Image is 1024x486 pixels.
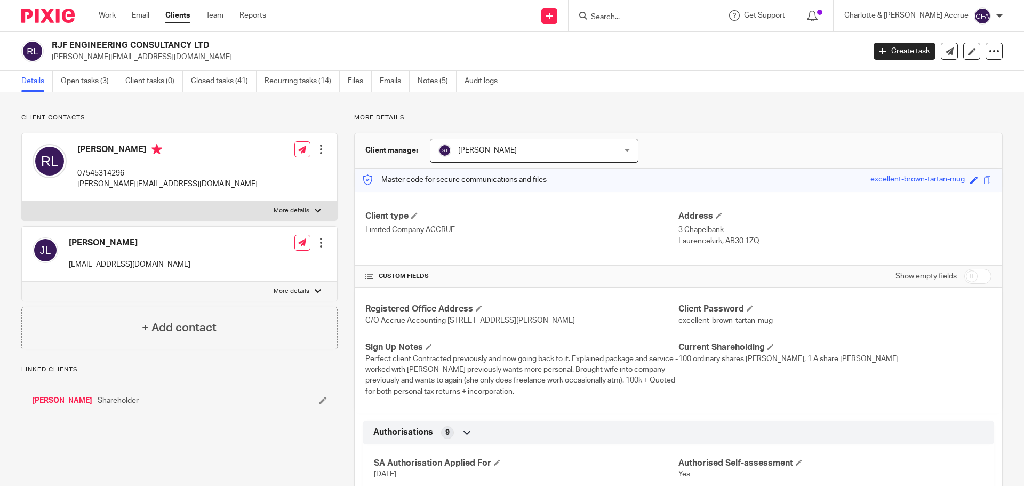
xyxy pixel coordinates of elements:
a: Client tasks (0) [125,71,183,92]
h4: [PERSON_NAME] [69,237,190,249]
img: svg%3E [438,144,451,157]
h4: + Add contact [142,320,217,336]
span: Authorisations [373,427,433,438]
img: svg%3E [33,144,67,178]
p: [PERSON_NAME][EMAIL_ADDRESS][DOMAIN_NAME] [52,52,858,62]
span: Get Support [744,12,785,19]
span: excellent-brown-tartan-mug [678,317,773,324]
img: svg%3E [21,40,44,62]
a: Audit logs [465,71,506,92]
p: More details [274,287,309,296]
input: Search [590,13,686,22]
h4: CUSTOM FIELDS [365,272,678,281]
span: Perfect client Contracted previously and now going back to it. Explained package and service - wo... [365,355,678,395]
img: Pixie [21,9,75,23]
a: Email [132,10,149,21]
span: [PERSON_NAME] [458,147,517,154]
img: svg%3E [33,237,58,263]
h4: Authorised Self-assessment [678,458,983,469]
img: svg%3E [974,7,991,25]
p: Client contacts [21,114,338,122]
h4: Registered Office Address [365,304,678,315]
h4: Address [678,211,991,222]
a: Closed tasks (41) [191,71,257,92]
a: [PERSON_NAME] [32,395,92,406]
a: Files [348,71,372,92]
a: Open tasks (3) [61,71,117,92]
span: 100 ordinary shares [PERSON_NAME], 1 A share [PERSON_NAME] [678,355,899,363]
span: C/O Accrue Accounting [STREET_ADDRESS][PERSON_NAME] [365,317,575,324]
p: More details [274,206,309,215]
h4: Sign Up Notes [365,342,678,353]
a: Reports [239,10,266,21]
a: Clients [165,10,190,21]
p: More details [354,114,1003,122]
h3: Client manager [365,145,419,156]
span: [DATE] [374,471,396,478]
h4: SA Authorisation Applied For [374,458,678,469]
a: Notes (5) [418,71,457,92]
p: Charlotte & [PERSON_NAME] Accrue [844,10,969,21]
a: Work [99,10,116,21]
h4: Client type [365,211,678,222]
span: Yes [678,471,690,478]
i: Primary [151,144,162,155]
p: Limited Company ACCRUE [365,225,678,235]
a: Emails [380,71,410,92]
h4: Client Password [678,304,991,315]
p: [PERSON_NAME][EMAIL_ADDRESS][DOMAIN_NAME] [77,179,258,189]
p: Master code for secure communications and files [363,174,547,185]
span: 9 [445,427,450,438]
a: Create task [874,43,935,60]
p: Laurencekirk, AB30 1ZQ [678,236,991,246]
h4: [PERSON_NAME] [77,144,258,157]
a: Recurring tasks (14) [265,71,340,92]
div: excellent-brown-tartan-mug [870,174,965,186]
p: Linked clients [21,365,338,374]
a: Details [21,71,53,92]
p: 3 Chapelbank [678,225,991,235]
p: [EMAIL_ADDRESS][DOMAIN_NAME] [69,259,190,270]
a: Team [206,10,223,21]
span: Shareholder [98,395,139,406]
p: 07545314296 [77,168,258,179]
label: Show empty fields [895,271,957,282]
h4: Current Shareholding [678,342,991,353]
h2: RJF ENGINEERING CONSULTANCY LTD [52,40,697,51]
